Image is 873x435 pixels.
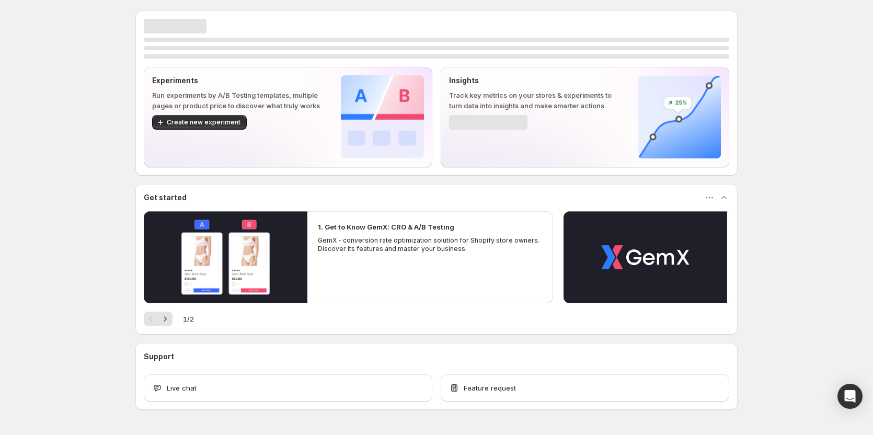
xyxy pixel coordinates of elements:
img: Experiments [341,75,424,158]
button: Play video [564,211,727,303]
p: GemX - conversion rate optimization solution for Shopify store owners. Discover its features and ... [318,236,543,253]
button: Next [158,312,173,326]
h3: Support [144,351,174,362]
nav: Pagination [144,312,173,326]
img: Insights [638,75,721,158]
p: Experiments [152,75,324,86]
span: Live chat [167,383,197,393]
button: Play video [144,211,307,303]
span: 1 / 2 [183,314,194,324]
h2: 1. Get to Know GemX: CRO & A/B Testing [318,222,454,232]
button: Create new experiment [152,115,247,130]
p: Run experiments by A/B Testing templates, multiple pages or product price to discover what truly ... [152,90,324,111]
span: Create new experiment [167,118,240,127]
p: Insights [449,75,621,86]
span: Feature request [464,383,516,393]
h3: Get started [144,192,187,203]
p: Track key metrics on your stores & experiments to turn data into insights and make smarter actions [449,90,621,111]
div: Open Intercom Messenger [837,384,863,409]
